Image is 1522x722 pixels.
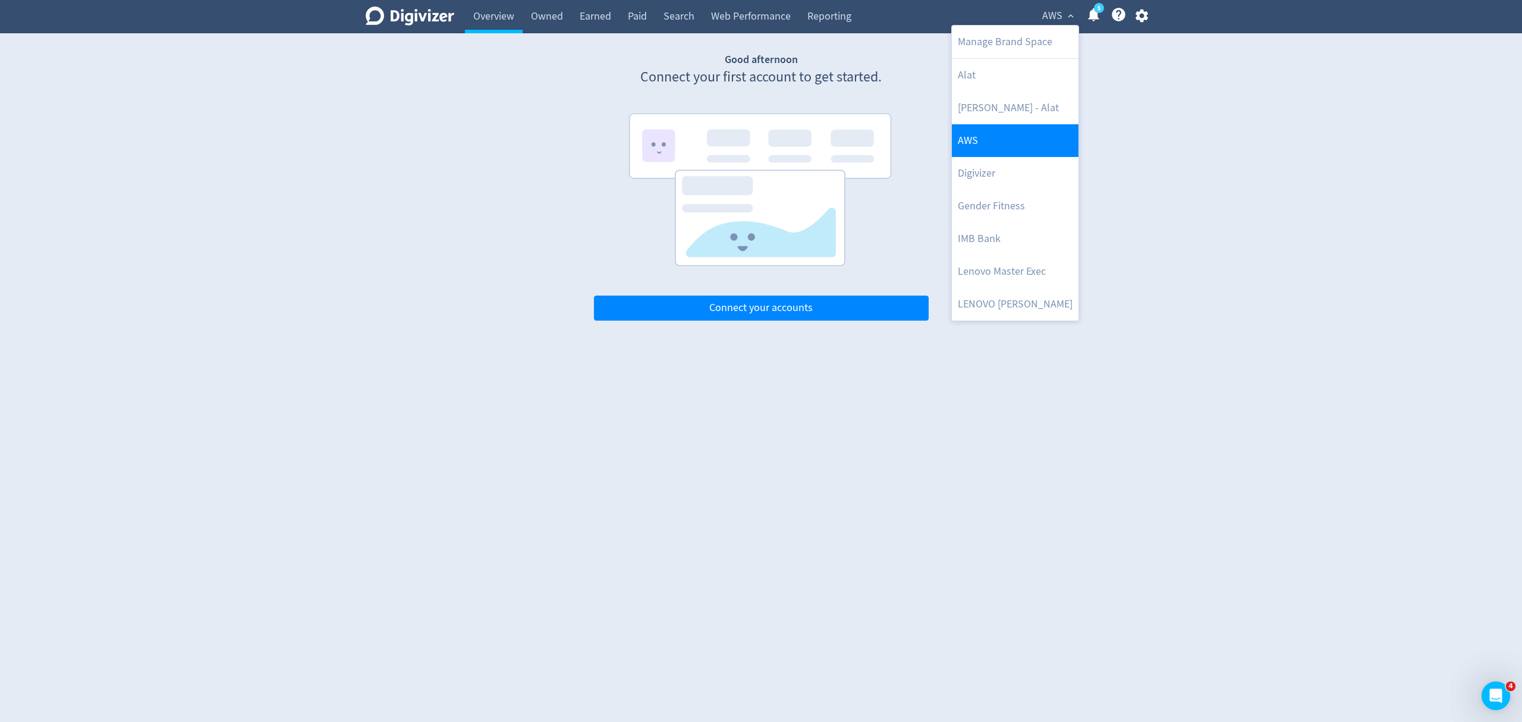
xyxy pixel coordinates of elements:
span: 4 [1506,682,1515,691]
a: AWS [952,124,1078,157]
a: IMB Bank [952,222,1078,255]
a: LENOVO [PERSON_NAME] [952,288,1078,321]
a: [PERSON_NAME] - Alat [952,92,1078,124]
iframe: Intercom live chat [1482,682,1510,710]
a: Digivizer [952,157,1078,190]
a: Manage Brand Space [952,26,1078,58]
a: Alat [952,59,1078,92]
a: Lenovo Master Exec [952,255,1078,288]
a: Gender Fitness [952,190,1078,222]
